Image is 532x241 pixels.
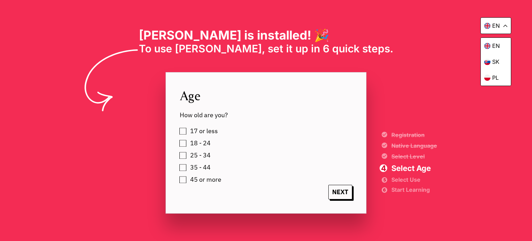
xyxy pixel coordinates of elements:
[391,154,437,159] span: Select Level
[391,143,437,148] span: Native Language
[391,132,437,138] span: Registration
[139,28,393,42] h1: [PERSON_NAME] is installed! 🎉
[190,128,218,135] span: 17 or less
[190,176,221,183] span: 45 or more
[190,164,211,171] span: 35 - 44
[391,187,437,192] span: Start Learning
[492,42,500,49] p: en
[492,58,499,65] p: sk
[190,140,211,147] span: 18 - 24
[190,152,211,159] span: 25 - 34
[180,86,352,104] span: Age
[328,185,352,199] span: NEXT
[391,164,437,172] span: Select Age
[492,74,499,81] p: pl
[391,177,437,182] span: Select Use
[180,111,352,119] span: How old are you?
[139,42,393,55] span: To use [PERSON_NAME], set it up in 6 quick steps.
[492,22,500,29] p: en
